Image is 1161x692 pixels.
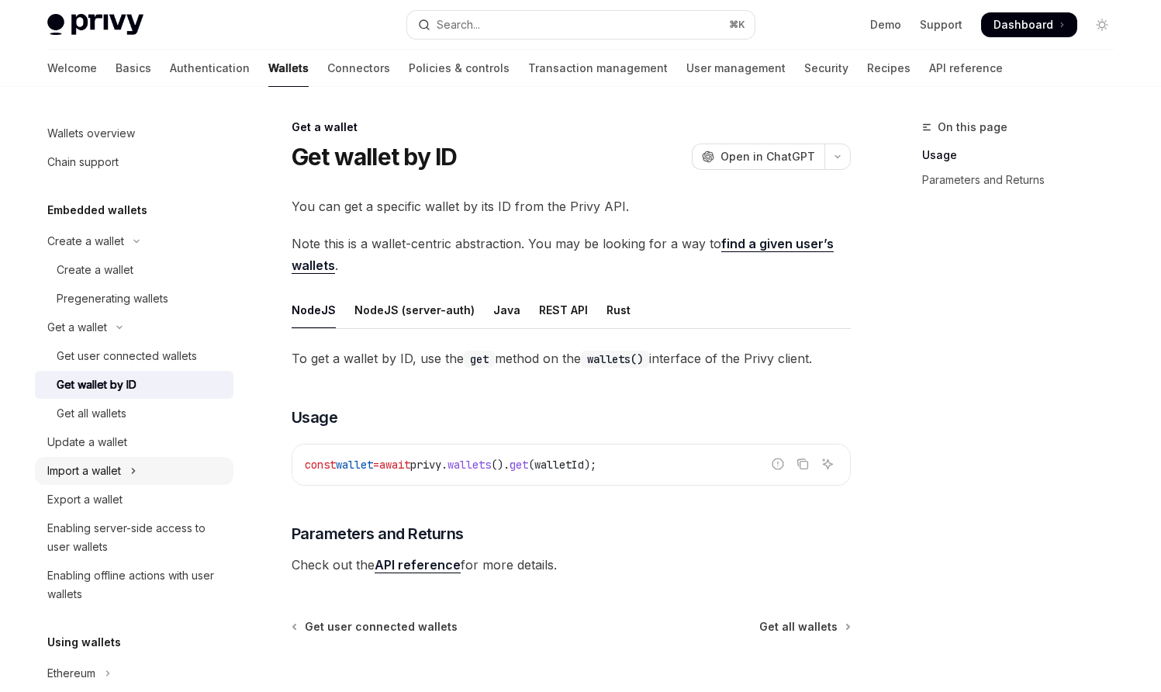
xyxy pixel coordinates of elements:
[35,562,233,608] a: Enabling offline actions with user wallets
[292,523,464,545] span: Parameters and Returns
[292,195,851,217] span: You can get a specific wallet by its ID from the Privy API.
[47,124,135,143] div: Wallets overview
[305,619,458,635] span: Get user connected wallets
[447,458,491,472] span: wallets
[407,11,755,39] button: Open search
[47,153,119,171] div: Chain support
[35,285,233,313] a: Pregenerating wallets
[35,227,233,255] button: Toggle Create a wallet section
[804,50,848,87] a: Security
[581,351,649,368] code: wallets()
[491,458,510,472] span: ().
[373,458,379,472] span: =
[292,348,851,369] span: To get a wallet by ID, use the method on the interface of the Privy client.
[47,566,224,604] div: Enabling offline actions with user wallets
[817,454,838,474] button: Ask AI
[47,633,121,652] h5: Using wallets
[292,292,336,328] div: NodeJS
[292,233,851,276] span: Note this is a wallet-centric abstraction. You may be looking for a way to .
[57,347,197,365] div: Get user connected wallets
[57,289,168,308] div: Pregenerating wallets
[35,659,233,687] button: Toggle Ethereum section
[759,619,838,635] span: Get all wallets
[375,557,461,573] a: API reference
[35,486,233,514] a: Export a wallet
[47,318,107,337] div: Get a wallet
[920,17,962,33] a: Support
[35,148,233,176] a: Chain support
[170,50,250,87] a: Authentication
[686,50,786,87] a: User management
[305,458,336,472] span: const
[692,144,824,170] button: Open in ChatGPT
[47,50,97,87] a: Welcome
[379,458,410,472] span: await
[720,149,815,164] span: Open in ChatGPT
[47,519,224,556] div: Enabling server-side access to user wallets
[57,261,133,279] div: Create a wallet
[116,50,151,87] a: Basics
[993,17,1053,33] span: Dashboard
[35,119,233,147] a: Wallets overview
[938,118,1007,137] span: On this page
[57,404,126,423] div: Get all wallets
[409,50,510,87] a: Policies & controls
[437,16,480,34] div: Search...
[47,232,124,251] div: Create a wallet
[1090,12,1114,37] button: Toggle dark mode
[528,458,534,472] span: (
[528,50,668,87] a: Transaction management
[47,14,143,36] img: light logo
[354,292,475,328] div: NodeJS (server-auth)
[35,371,233,399] a: Get wallet by ID
[729,19,745,31] span: ⌘ K
[441,458,447,472] span: .
[510,458,528,472] span: get
[534,458,584,472] span: walletId
[47,433,127,452] div: Update a wallet
[929,50,1003,87] a: API reference
[35,400,233,427] a: Get all wallets
[47,201,147,220] h5: Embedded wallets
[793,454,813,474] button: Copy the contents from the code block
[293,619,458,635] a: Get user connected wallets
[493,292,520,328] div: Java
[292,407,338,428] span: Usage
[268,50,309,87] a: Wallets
[47,664,95,683] div: Ethereum
[981,12,1077,37] a: Dashboard
[35,457,233,485] button: Toggle Import a wallet section
[47,490,123,509] div: Export a wallet
[35,514,233,561] a: Enabling server-side access to user wallets
[327,50,390,87] a: Connectors
[410,458,441,472] span: privy
[759,619,849,635] a: Get all wallets
[292,119,851,135] div: Get a wallet
[35,428,233,456] a: Update a wallet
[35,342,233,370] a: Get user connected wallets
[57,375,136,394] div: Get wallet by ID
[870,17,901,33] a: Demo
[922,168,1127,192] a: Parameters and Returns
[922,143,1127,168] a: Usage
[539,292,588,328] div: REST API
[292,143,458,171] h1: Get wallet by ID
[867,50,910,87] a: Recipes
[47,462,121,480] div: Import a wallet
[768,454,788,474] button: Report incorrect code
[35,256,233,284] a: Create a wallet
[606,292,631,328] div: Rust
[584,458,596,472] span: );
[292,554,851,576] span: Check out the for more details.
[336,458,373,472] span: wallet
[464,351,495,368] code: get
[35,313,233,341] button: Toggle Get a wallet section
